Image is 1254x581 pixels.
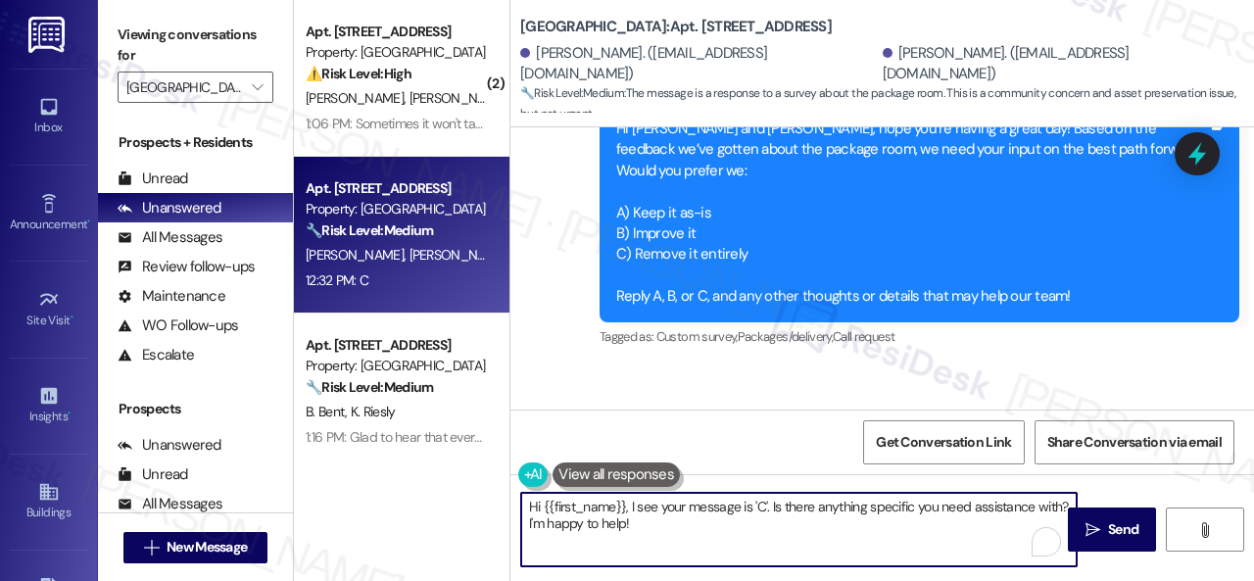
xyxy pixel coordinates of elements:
textarea: To enrich screen reader interactions, please activate Accessibility in Grammarly extension settings [521,493,1077,566]
div: Prospects [98,399,293,419]
a: Buildings [10,475,88,528]
div: Apt. [STREET_ADDRESS] [306,22,487,42]
div: Unanswered [118,198,221,218]
div: Maintenance [118,286,225,307]
div: [PERSON_NAME]. ([EMAIL_ADDRESS][DOMAIN_NAME]) [520,43,878,85]
span: Custom survey , [656,328,738,345]
span: [PERSON_NAME] [410,89,513,107]
button: New Message [123,532,268,563]
button: Get Conversation Link [863,420,1024,464]
div: [PERSON_NAME]. ([EMAIL_ADDRESS][DOMAIN_NAME]) [883,43,1240,85]
b: [GEOGRAPHIC_DATA]: Apt. [STREET_ADDRESS] [520,17,832,37]
label: Viewing conversations for [118,20,273,72]
div: Review follow-ups [118,257,255,277]
a: Inbox [10,90,88,143]
div: Prospects + Residents [98,132,293,153]
div: Unread [118,464,188,485]
span: Share Conversation via email [1047,432,1222,453]
strong: ⚠️ Risk Level: High [306,65,411,82]
div: Apt. [STREET_ADDRESS] [306,335,487,356]
div: WO Follow-ups [118,315,238,336]
span: New Message [167,537,247,557]
img: ResiDesk Logo [28,17,69,53]
span: • [87,215,90,228]
div: 12:32 PM: C [306,271,368,289]
span: : The message is a response to a survey about the package room. This is a community concern and a... [520,83,1254,125]
input: All communities [126,72,242,103]
strong: 🔧 Risk Level: Medium [306,378,433,396]
i:  [252,79,263,95]
div: Unanswered [118,435,221,456]
span: • [71,311,73,324]
span: K. Riesly [351,403,396,420]
i:  [1197,522,1212,538]
a: Insights • [10,379,88,432]
div: Property: [GEOGRAPHIC_DATA] [306,42,487,63]
strong: 🔧 Risk Level: Medium [306,221,433,239]
a: Site Visit • [10,283,88,336]
span: [PERSON_NAME] [306,246,410,264]
div: Unread [118,169,188,189]
div: Property: [GEOGRAPHIC_DATA] [306,199,487,219]
button: Send [1068,508,1156,552]
strong: 🔧 Risk Level: Medium [520,85,624,101]
span: [PERSON_NAME] [306,89,410,107]
span: Send [1108,519,1138,540]
div: All Messages [118,227,222,248]
i:  [144,540,159,556]
div: Escalate [118,345,194,365]
i:  [1085,522,1100,538]
div: Tagged as: [600,322,1239,351]
div: All Messages [118,494,222,514]
span: • [68,407,71,420]
div: 1:06 PM: Sometimes it won't take my code to get in and oftentimes the package is in a different z... [306,115,1030,132]
div: Property: [GEOGRAPHIC_DATA] [306,356,487,376]
span: [PERSON_NAME] [410,246,507,264]
span: Call request [833,328,894,345]
span: Packages/delivery , [738,328,833,345]
div: Apt. [STREET_ADDRESS] [306,178,487,199]
button: Share Conversation via email [1035,420,1234,464]
span: Get Conversation Link [876,432,1011,453]
span: B. Bent [306,403,351,420]
div: Hi [PERSON_NAME] and [PERSON_NAME], hope you’re having a great day! Based on the feedback we’ve g... [616,119,1208,308]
